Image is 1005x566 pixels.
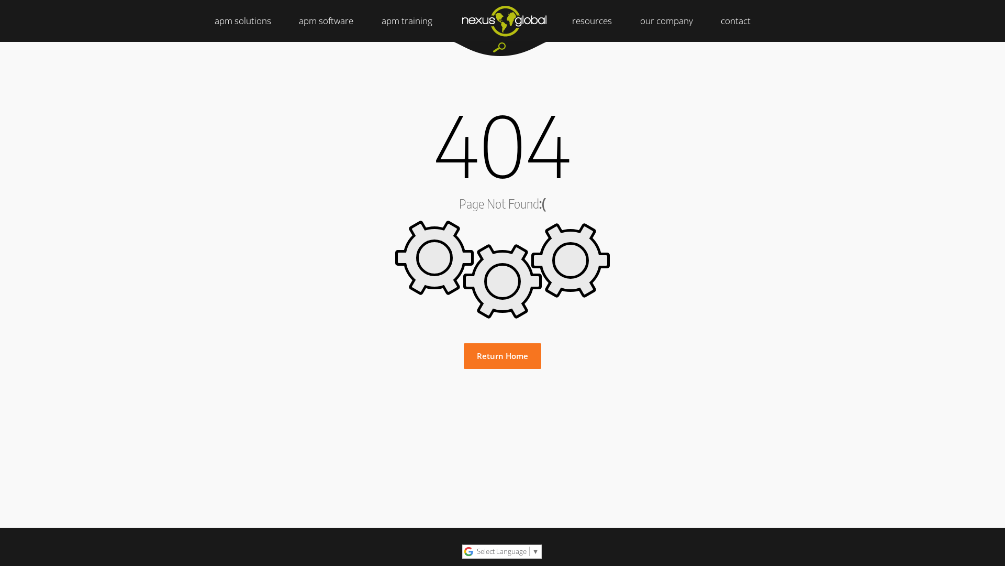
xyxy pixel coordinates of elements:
h2: Page Not Found [349,197,656,210]
span: Select Language [477,547,527,556]
h1: 404 [349,102,656,186]
b: :( [539,195,545,211]
span: ▼ [532,547,539,556]
a: Return Home [464,343,541,369]
a: Select Language​ [477,547,539,556]
span: ​ [529,547,530,556]
span: Return Home [477,351,528,361]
